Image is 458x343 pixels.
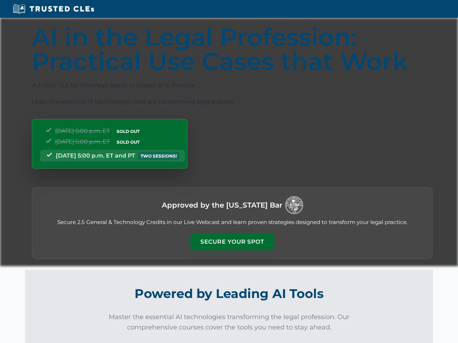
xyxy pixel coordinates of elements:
span: SOLD OUT [114,138,142,146]
span: SOLD OUT [114,128,142,135]
span: [DATE] 5:00 p.m. ET [55,128,110,134]
p: Master the essential AI technologies transforming the legal profession. Our comprehensive courses... [104,312,354,333]
p: Learn the essential AI technologies that are transforming legal practice. [32,97,433,106]
p: A 2-Hour CLE for Attorneys Ready to Master AI in Practice [32,81,433,90]
img: Logo [285,196,303,214]
p: Secure 2.5 General & Technology Credits in our Live Webcast and learn proven strategies designed ... [41,218,424,227]
img: Trusted CLEs [11,4,96,14]
h2: Powered by Leading AI Tools [31,281,427,306]
button: Secure Your Spot [190,234,274,250]
h3: Approved by the [US_STATE] Bar [162,199,282,212]
span: [DATE] 5:00 p.m. ET [55,138,110,145]
h1: AI in the Legal Profession: Practical Use Cases that Work [32,25,433,74]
